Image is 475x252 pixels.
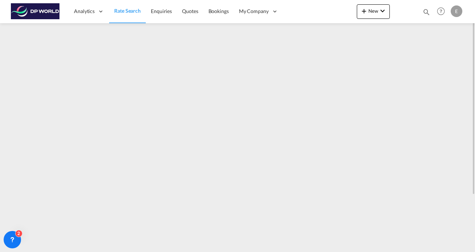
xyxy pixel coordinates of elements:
[239,8,269,15] span: My Company
[360,7,368,15] md-icon: icon-plus 400-fg
[182,8,198,14] span: Quotes
[74,8,95,15] span: Analytics
[114,8,141,14] span: Rate Search
[435,5,451,18] div: Help
[422,8,430,19] div: icon-magnify
[451,5,462,17] div: E
[208,8,229,14] span: Bookings
[422,8,430,16] md-icon: icon-magnify
[357,4,390,19] button: icon-plus 400-fgNewicon-chevron-down
[378,7,387,15] md-icon: icon-chevron-down
[435,5,447,17] span: Help
[151,8,172,14] span: Enquiries
[11,3,60,20] img: c08ca190194411f088ed0f3ba295208c.png
[360,8,387,14] span: New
